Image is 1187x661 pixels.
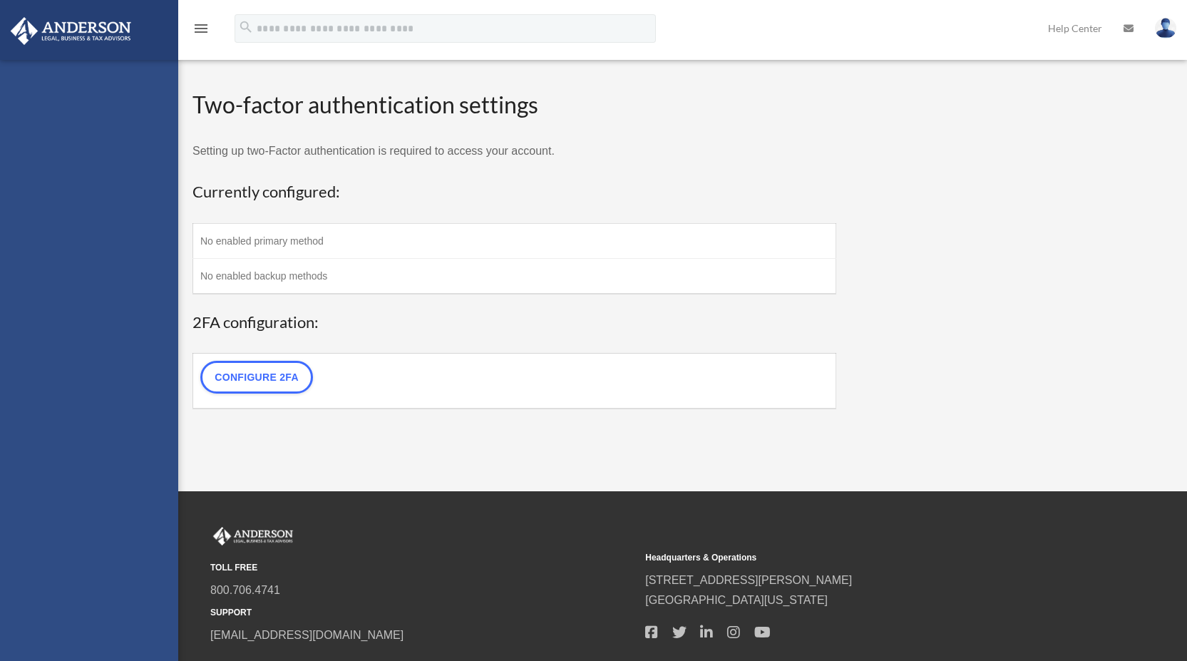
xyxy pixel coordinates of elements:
i: search [238,19,254,35]
small: Headquarters & Operations [645,550,1070,565]
i: menu [192,20,210,37]
h2: Two-factor authentication settings [192,89,836,121]
a: 800.706.4741 [210,584,280,596]
td: No enabled backup methods [193,258,836,294]
small: SUPPORT [210,605,635,620]
a: [STREET_ADDRESS][PERSON_NAME] [645,574,852,586]
a: [EMAIL_ADDRESS][DOMAIN_NAME] [210,629,404,641]
td: No enabled primary method [193,223,836,258]
h3: Currently configured: [192,181,836,203]
a: Configure 2FA [200,361,313,394]
a: [GEOGRAPHIC_DATA][US_STATE] [645,594,828,606]
img: User Pic [1155,18,1176,39]
img: Anderson Advisors Platinum Portal [6,17,135,45]
img: Anderson Advisors Platinum Portal [210,527,296,545]
p: Setting up two-Factor authentication is required to access your account. [192,141,836,161]
h3: 2FA configuration: [192,312,836,334]
small: TOLL FREE [210,560,635,575]
a: menu [192,25,210,37]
